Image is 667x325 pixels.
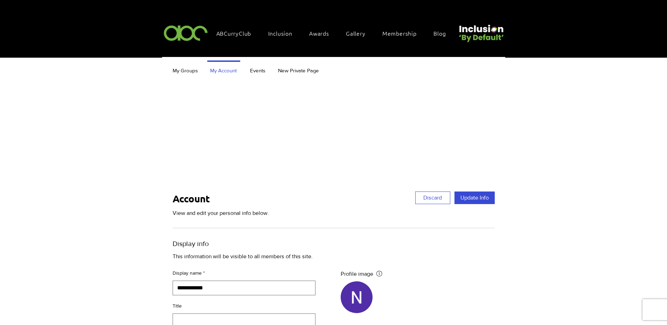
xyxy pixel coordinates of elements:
span: Display name * [173,271,327,276]
a: Blog [430,26,456,41]
div: Inclusion [265,26,303,41]
div: Update Info [460,194,489,202]
span: View and edit your personal info below. [173,210,269,216]
nav: Site [166,60,501,74]
span: Profile image [341,270,373,278]
img: Nisa Stefani [341,281,373,313]
h3: Display info [173,239,495,248]
span: This information will be visible to all members of this site. [173,253,313,259]
a: My Account [204,60,244,74]
p: New Private Page [275,61,322,80]
img: ABC-Logo-Blank-Background-01-01-2.png [162,22,210,43]
button: Discard [415,192,450,204]
span: ABCurryClub [216,29,251,37]
nav: Site [213,26,457,41]
h2: Account [173,192,269,205]
div: Discard [423,194,442,202]
span: Awards [309,29,329,37]
p: My Groups [170,61,201,80]
a: ABCurryClub [213,26,262,41]
p: Events [247,61,268,80]
div: Awards [306,26,340,41]
button: Update Info [454,192,495,204]
p: My Account [207,62,239,80]
a: New Private Page [272,60,325,74]
span: Membership [382,29,417,37]
a: My Groups [166,60,204,74]
span: Blog [433,29,446,37]
a: Gallery [342,26,376,41]
a: Events [244,60,272,74]
span: Inclusion [268,29,292,37]
a: Membership [379,26,427,41]
span: Title [173,304,327,309]
img: Untitled design (22).png [457,19,505,43]
span: Gallery [346,29,366,37]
